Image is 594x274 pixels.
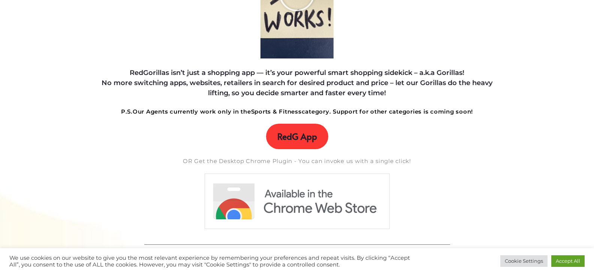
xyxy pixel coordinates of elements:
a: Accept All [551,255,585,267]
strong: P.S. [121,108,133,115]
strong: Our Agents currently work only in the category. Support for other categories is coming soon! [121,108,473,115]
h4: RedGorillas isn’t just a shopping app — it’s your powerful smart shopping sidekick – a.k.a Gorill... [93,68,501,98]
span: RedG App [277,131,317,142]
div: We use cookies on our website to give you the most relevant experience by remembering your prefer... [9,255,412,268]
strong: Sports & Fitness [251,108,302,115]
img: RedGorillas Shopping App! [204,173,390,229]
a: RedG App [266,124,328,149]
a: Cookie Settings [500,255,548,267]
h5: OR Get the Desktop Chrome Plugin - You can invoke us with a single click! [93,157,501,166]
